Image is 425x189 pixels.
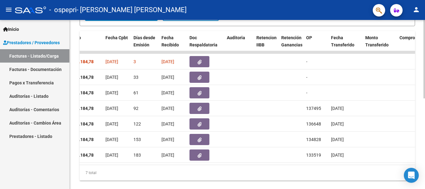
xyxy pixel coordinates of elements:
span: [DATE] [161,153,174,158]
mat-icon: menu [5,6,12,13]
span: Prestadores / Proveedores [3,39,60,46]
span: [DATE] [105,90,118,95]
span: 92 [133,106,138,111]
span: - [306,90,307,95]
span: [DATE] [331,153,344,158]
strong: $ 369.184,78 [68,137,94,142]
strong: $ 369.184,78 [68,121,94,126]
span: [DATE] [331,137,344,142]
strong: $ 369.184,78 [68,106,94,111]
span: [DATE] [105,59,118,64]
strong: $ 369.184,78 [68,59,94,64]
datatable-header-cell: Fecha Recibido [159,31,187,59]
datatable-header-cell: Retención Ganancias [279,31,304,59]
span: [DATE] [331,121,344,126]
datatable-header-cell: Fecha Cpbt [103,31,131,59]
div: Open Intercom Messenger [404,168,419,183]
span: Monto Transferido [365,35,389,47]
span: - [306,59,307,64]
span: 153 [133,137,141,142]
span: [DATE] [161,59,174,64]
span: Auditoria [227,35,245,40]
span: Retencion IIBB [256,35,277,47]
span: 33 [133,75,138,80]
span: Inicio [3,26,19,33]
span: 134828 [306,137,321,142]
span: OP [306,35,312,40]
span: 133519 [306,153,321,158]
datatable-header-cell: Doc Respaldatoria [187,31,224,59]
span: 61 [133,90,138,95]
span: 137495 [306,106,321,111]
span: Fecha Recibido [161,35,179,47]
span: [DATE] [161,106,174,111]
span: [DATE] [331,106,344,111]
datatable-header-cell: Monto [66,31,103,59]
span: Doc Respaldatoria [189,35,217,47]
span: - [PERSON_NAME] [PERSON_NAME] [77,3,187,17]
span: - ospepri [49,3,77,17]
span: [DATE] [105,153,118,158]
span: 122 [133,121,141,126]
datatable-header-cell: Retencion IIBB [254,31,279,59]
datatable-header-cell: Días desde Emisión [131,31,159,59]
span: [DATE] [161,137,174,142]
datatable-header-cell: Monto Transferido [363,31,397,59]
strong: $ 369.184,78 [68,153,94,158]
span: [DATE] [105,137,118,142]
strong: $ 369.184,78 [68,75,94,80]
strong: $ 369.184,78 [68,90,94,95]
span: [DATE] [161,90,174,95]
span: Días desde Emisión [133,35,155,47]
datatable-header-cell: Fecha Transferido [329,31,363,59]
span: Retención Ganancias [281,35,302,47]
datatable-header-cell: Auditoria [224,31,254,59]
span: 3 [133,59,136,64]
span: [DATE] [161,75,174,80]
span: [DATE] [161,121,174,126]
span: 183 [133,153,141,158]
span: [DATE] [105,106,118,111]
div: 7 total [80,165,415,181]
span: Fecha Transferido [331,35,354,47]
span: - [306,75,307,80]
span: 136648 [306,121,321,126]
span: Fecha Cpbt [105,35,128,40]
mat-icon: person [413,6,420,13]
datatable-header-cell: OP [304,31,329,59]
span: [DATE] [105,75,118,80]
span: [DATE] [105,121,118,126]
